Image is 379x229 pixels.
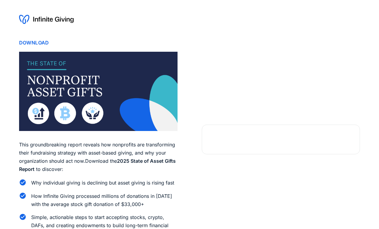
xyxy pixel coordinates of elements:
div: How Infinite Giving processed millions of donations in [DATE] with the average stock gift donatio... [31,192,178,208]
div: Download [19,39,49,47]
a: Download the2025 State of Asset Gifts Report [19,158,176,172]
div: Why individual giving is declining but asset giving is rising fast [31,179,174,187]
p: This groundbreaking report reveals how nonprofits are transforming their fundraising strategy wit... [19,141,178,174]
